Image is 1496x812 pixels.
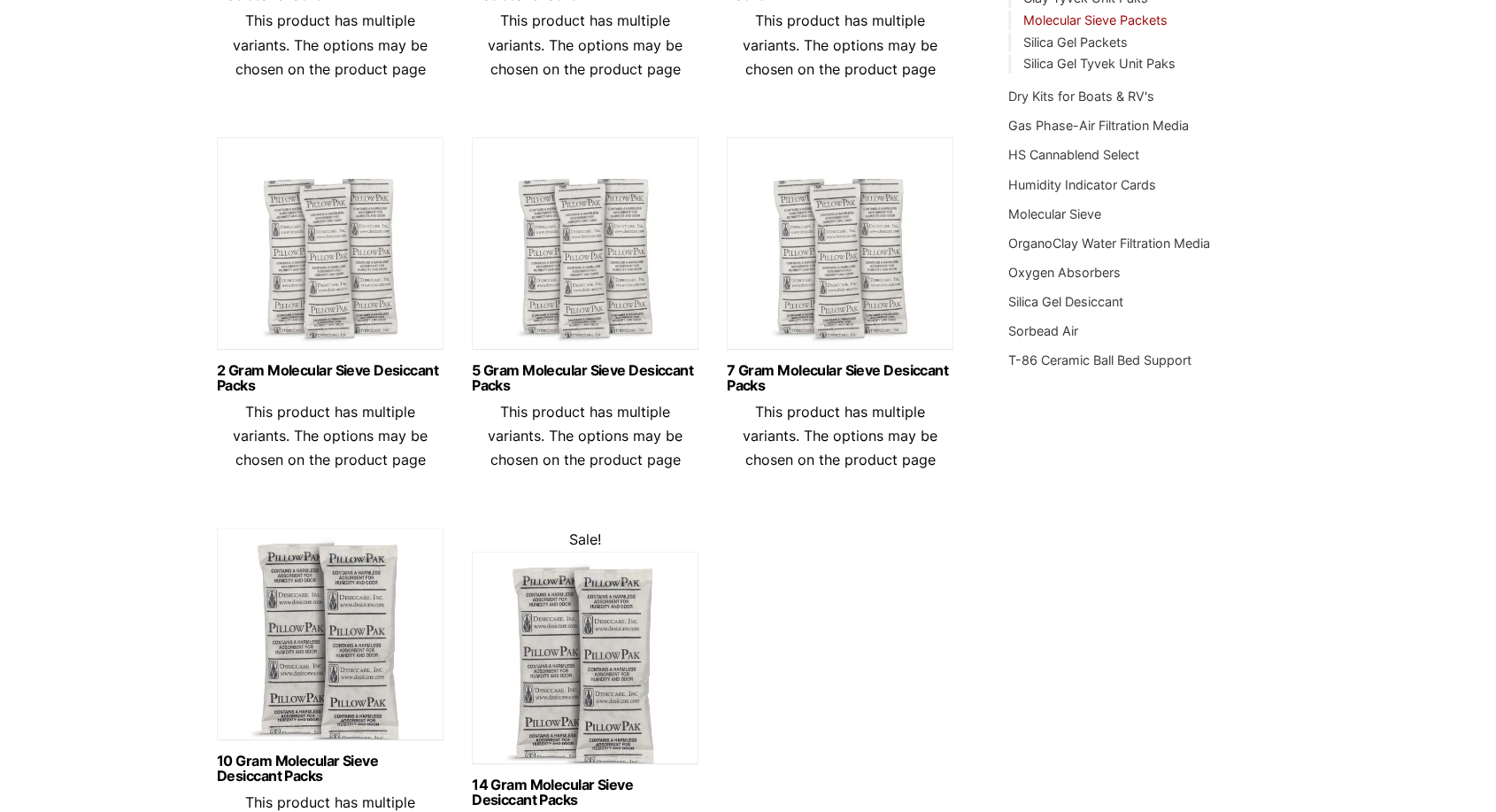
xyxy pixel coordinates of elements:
[743,12,937,77] span: This product has multiple variants. The options may be chosen on the product page
[1008,206,1101,221] a: Molecular Sieve
[1008,118,1189,133] a: Gas Phase-Air Filtration Media
[727,363,953,393] a: 7 Gram Molecular Sieve Desiccant Packs
[1008,236,1210,251] a: OrganoClay Water Filtration Media
[488,12,682,77] span: This product has multiple variants. The options may be chosen on the product page
[1023,56,1176,71] a: Silica Gel Tyvek Unit Paks
[1008,323,1078,338] a: Sorbead Air
[488,403,682,468] span: This product has multiple variants. The options may be chosen on the product page
[217,754,443,784] a: 10 Gram Molecular Sieve Desiccant Packs
[1008,177,1156,192] a: Humidity Indicator Cards
[1008,147,1139,162] a: HS Cannablend Select
[472,777,698,808] a: 14 Gram Molecular Sieve Desiccant Packs
[233,403,428,468] span: This product has multiple variants. The options may be chosen on the product page
[472,363,698,393] a: 5 Gram Molecular Sieve Desiccant Packs
[1023,12,1168,27] a: Molecular Sieve Packets
[743,403,937,468] span: This product has multiple variants. The options may be chosen on the product page
[1008,265,1121,280] a: Oxygen Absorbers
[1008,294,1123,309] a: Silica Gel Desiccant
[1023,35,1128,50] a: Silica Gel Packets
[1008,89,1154,104] a: Dry Kits for Boats & RV's
[569,530,601,548] span: Sale!
[217,363,443,393] a: 2 Gram Molecular Sieve Desiccant Packs
[1008,352,1191,367] a: T-86 Ceramic Ball Bed Support
[233,12,428,77] span: This product has multiple variants. The options may be chosen on the product page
